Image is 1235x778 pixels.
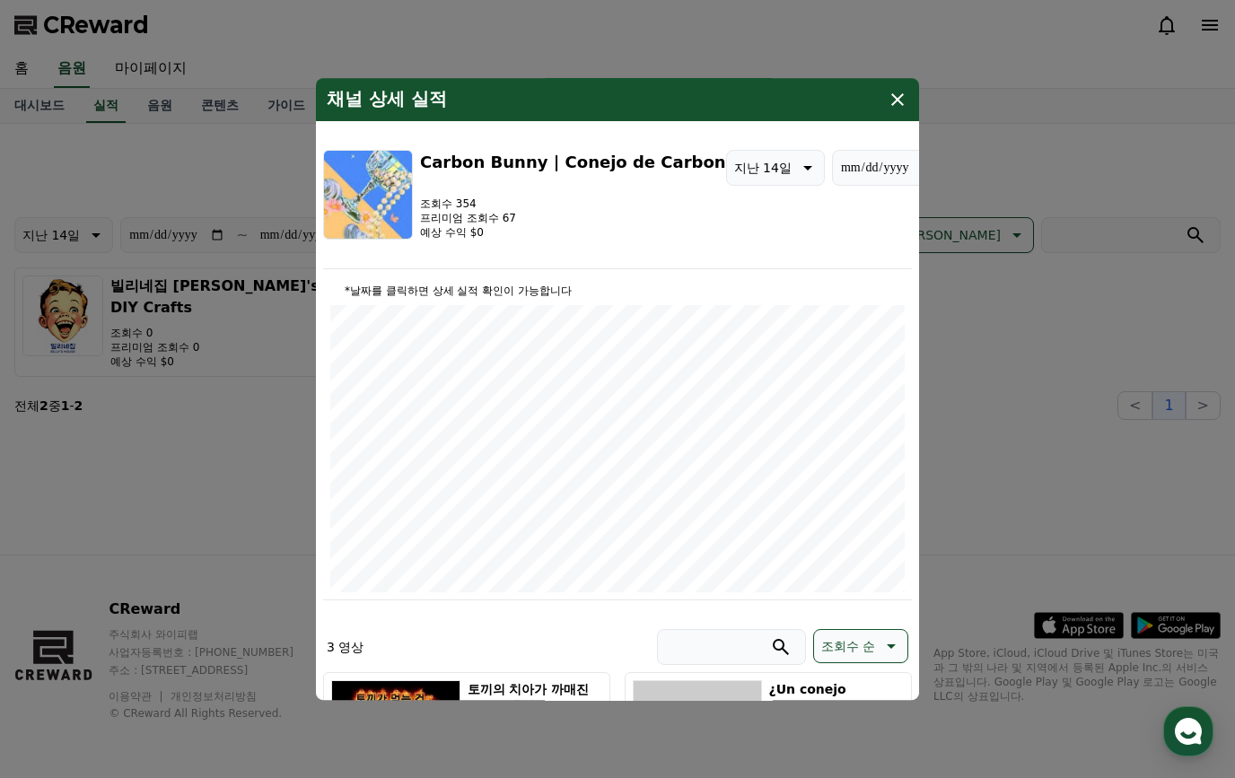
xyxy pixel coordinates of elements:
[420,225,726,240] p: 예상 수익 $0
[330,284,905,298] p: *날짜를 클릭하면 상세 실적 확인이 가능합니다
[316,78,919,701] div: modal
[327,89,447,110] h4: 채널 상세 실적
[420,150,726,175] h3: Carbon Bunny | Conejo de Carbon
[813,629,908,663] button: 조회수 순
[277,596,299,610] span: 설정
[5,569,118,614] a: 홈
[57,596,67,610] span: 홈
[232,569,345,614] a: 설정
[164,597,186,611] span: 대화
[468,680,602,716] h5: 토끼의 치아가 까매진 이유… 🍔🌍
[726,150,825,186] button: 지난 14일
[118,569,232,614] a: 대화
[420,197,726,211] p: 조회수 354
[420,211,726,225] p: 프리미엄 조회수 67
[734,155,792,180] p: 지난 14일
[327,638,363,656] p: 3 영상
[323,150,413,240] img: Carbon Bunny | Conejo de Carbon
[821,634,875,659] p: 조회수 순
